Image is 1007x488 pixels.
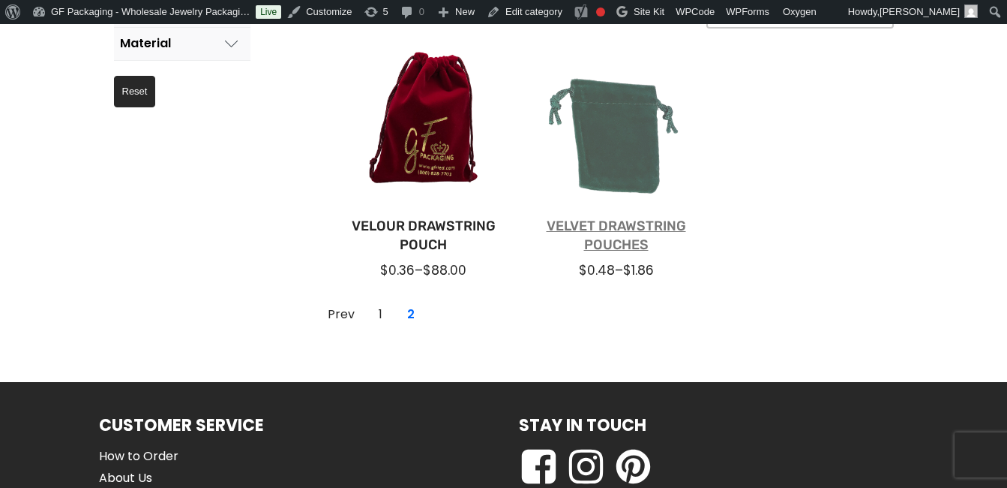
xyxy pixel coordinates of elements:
[634,6,664,17] span: Site Kit
[623,261,654,279] span: $1.86
[380,261,415,279] span: $0.36
[99,468,214,488] a: About Us
[880,6,960,17] span: [PERSON_NAME]
[519,412,646,438] h1: Stay in Touch
[579,261,615,279] span: $0.48
[319,303,363,327] a: Go to Page 1
[423,261,466,279] span: $88.00
[352,261,496,279] div: –
[99,447,214,466] a: How to Order
[114,76,156,107] button: Reset
[544,261,688,279] div: –
[596,8,605,17] div: Needs improvement
[352,217,496,255] a: Velour Drawstring Pouch
[99,412,264,438] h1: Customer Service
[399,303,423,327] a: Current Page, Page 2
[369,303,393,327] a: Go to Page 1
[120,37,171,50] div: Material
[316,300,426,330] nav: Page navigation
[114,28,250,60] button: Material
[544,217,688,255] a: Velvet Drawstring Pouches
[256,5,281,19] a: Live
